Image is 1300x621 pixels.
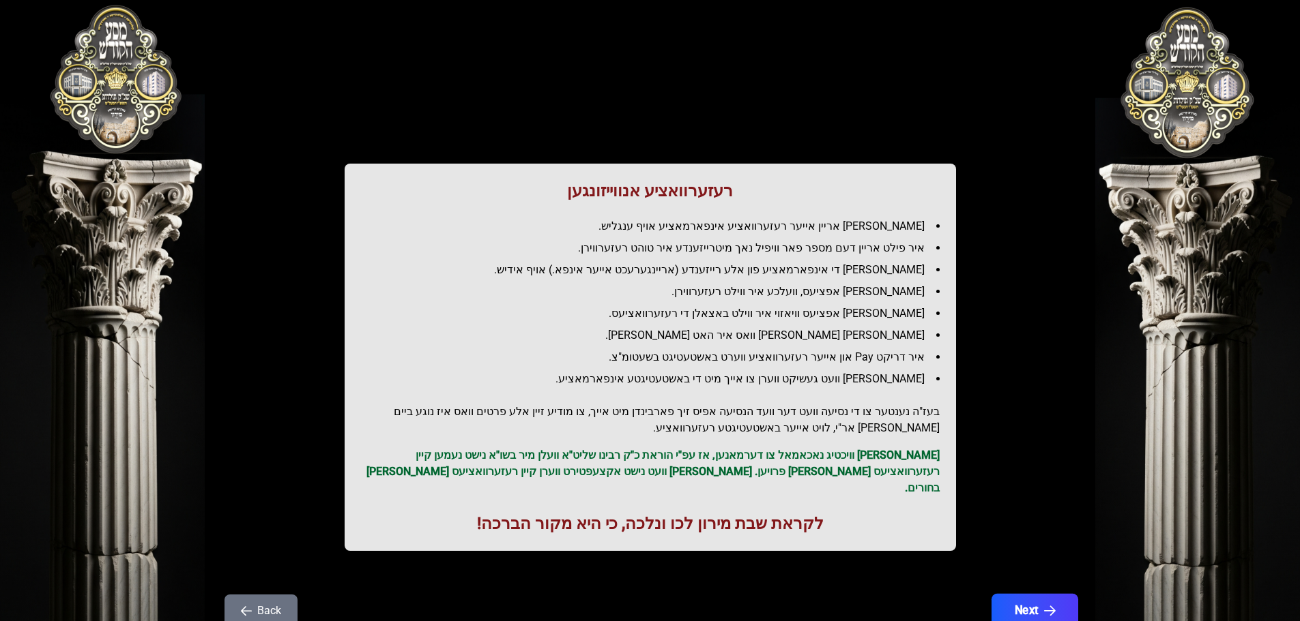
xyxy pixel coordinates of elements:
[372,240,940,256] li: איר פילט אריין דעם מספר פאר וויפיל נאך מיטרייזענדע איר טוהט רעזערווירן.
[361,513,940,534] h1: לקראת שבת מירון לכו ונלכה, כי היא מקור הברכה!
[361,180,940,202] h1: רעזערוואציע אנווייזונגען
[372,284,940,300] li: [PERSON_NAME] אפציעס, וועלכע איר ווילט רעזערווירן.
[361,404,940,436] h2: בעז"ה נענטער צו די נסיעה וועט דער וועד הנסיעה אפיס זיך פארבינדן מיט אייך, צו מודיע זיין אלע פרטים...
[372,327,940,344] li: [PERSON_NAME] [PERSON_NAME] וואס איר האט [PERSON_NAME].
[372,262,940,278] li: [PERSON_NAME] די אינפארמאציע פון אלע רייזענדע (אריינגערעכט אייער אינפא.) אויף אידיש.
[361,447,940,496] p: [PERSON_NAME] וויכטיג נאכאמאל צו דערמאנען, אז עפ"י הוראת כ"ק רבינו שליט"א וועלן מיר בשו"א נישט נע...
[372,349,940,365] li: איר דריקט Pay און אייער רעזערוואציע ווערט באשטעטיגט בשעטומ"צ.
[372,305,940,322] li: [PERSON_NAME] אפציעס וויאזוי איר ווילט באצאלן די רעזערוואציעס.
[372,218,940,234] li: [PERSON_NAME] אריין אייער רעזערוואציע אינפארמאציע אויף ענגליש.
[372,371,940,387] li: [PERSON_NAME] וועט געשיקט ווערן צו אייך מיט די באשטעטיגטע אינפארמאציע.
